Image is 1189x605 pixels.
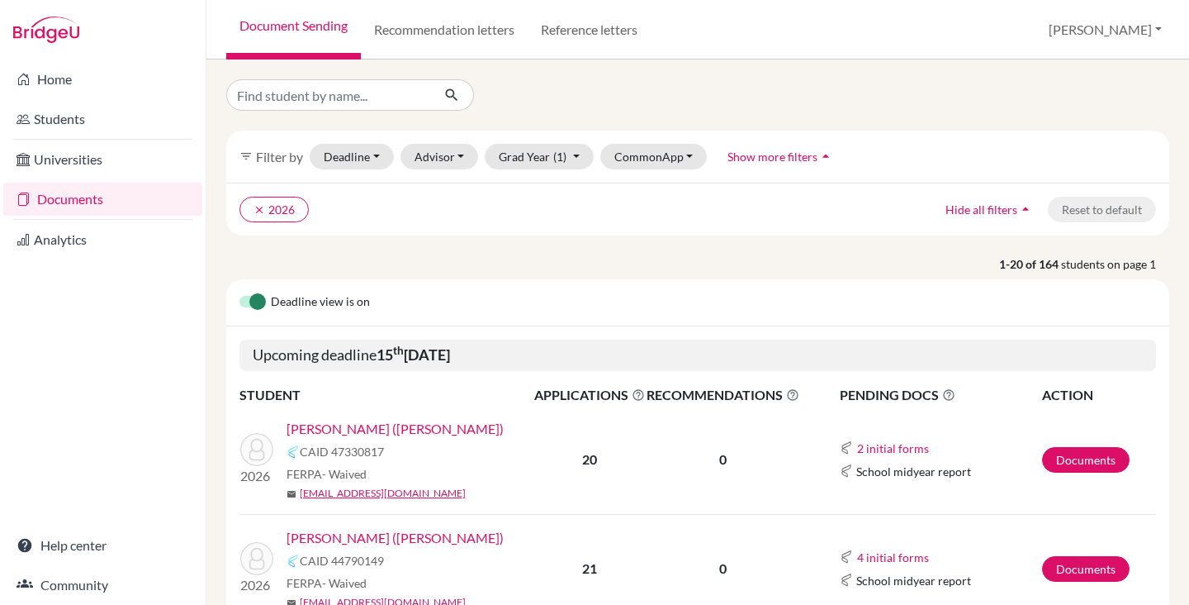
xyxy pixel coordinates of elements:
[647,559,799,579] p: 0
[1041,14,1169,45] button: [PERSON_NAME]
[310,144,394,169] button: Deadline
[240,542,273,575] img: Hong, Yoonsung (David)
[287,528,504,548] a: [PERSON_NAME] ([PERSON_NAME])
[253,204,265,216] i: clear
[377,345,450,364] b: 15 [DATE]
[840,441,853,455] img: Common App logo
[553,150,566,164] span: (1)
[840,550,853,564] img: Common App logo
[287,419,504,439] a: [PERSON_NAME] ([PERSON_NAME])
[727,150,817,164] span: Show more filters
[600,144,708,169] button: CommonApp
[226,79,431,111] input: Find student by name...
[1017,201,1034,217] i: arrow_drop_up
[1061,255,1169,273] span: students on page 1
[840,385,1041,405] span: PENDING DOCS
[582,560,597,576] b: 21
[945,202,1017,217] span: Hide all filters
[856,548,930,567] button: 4 initial forms
[485,144,594,169] button: Grad Year(1)
[287,445,300,459] img: Common App logo
[300,486,466,501] a: [EMAIL_ADDRESS][DOMAIN_NAME]
[239,150,253,163] i: filter_list
[3,63,202,96] a: Home
[840,574,853,587] img: Common App logo
[3,223,202,256] a: Analytics
[271,293,370,312] span: Deadline view is on
[3,529,202,562] a: Help center
[856,439,930,458] button: 2 initial forms
[240,575,273,595] p: 2026
[287,465,367,483] span: FERPA
[999,255,1061,273] strong: 1-20 of 164
[240,433,273,466] img: Bui, Quang Hien (Henry)
[582,451,597,467] b: 20
[3,143,202,176] a: Universities
[3,569,202,602] a: Community
[931,197,1048,222] button: Hide all filtersarrow_drop_up
[322,467,367,481] span: - Waived
[534,385,645,405] span: APPLICATIONS
[300,443,384,460] span: CAID 47330817
[240,466,273,486] p: 2026
[393,344,404,357] sup: th
[1042,556,1130,582] a: Documents
[300,552,384,569] span: CAID 44790149
[287,574,367,592] span: FERPA
[256,149,303,164] span: Filter by
[1042,447,1130,473] a: Documents
[3,183,202,216] a: Documents
[817,148,834,164] i: arrow_drop_up
[13,17,79,43] img: Bridge-U
[239,197,309,222] button: clear2026
[239,340,1156,371] h5: Upcoming deadline
[647,450,799,469] p: 0
[647,385,799,405] span: RECOMMENDATIONS
[856,463,971,480] span: School midyear report
[3,102,202,136] a: Students
[1048,197,1156,222] button: Reset to default
[840,464,853,478] img: Common App logo
[1041,384,1156,406] th: ACTION
[856,572,971,589] span: School midyear report
[287,555,300,568] img: Common App logo
[287,489,296,499] span: mail
[713,144,848,169] button: Show more filtersarrow_drop_up
[400,144,479,169] button: Advisor
[239,384,533,406] th: STUDENT
[322,576,367,590] span: - Waived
